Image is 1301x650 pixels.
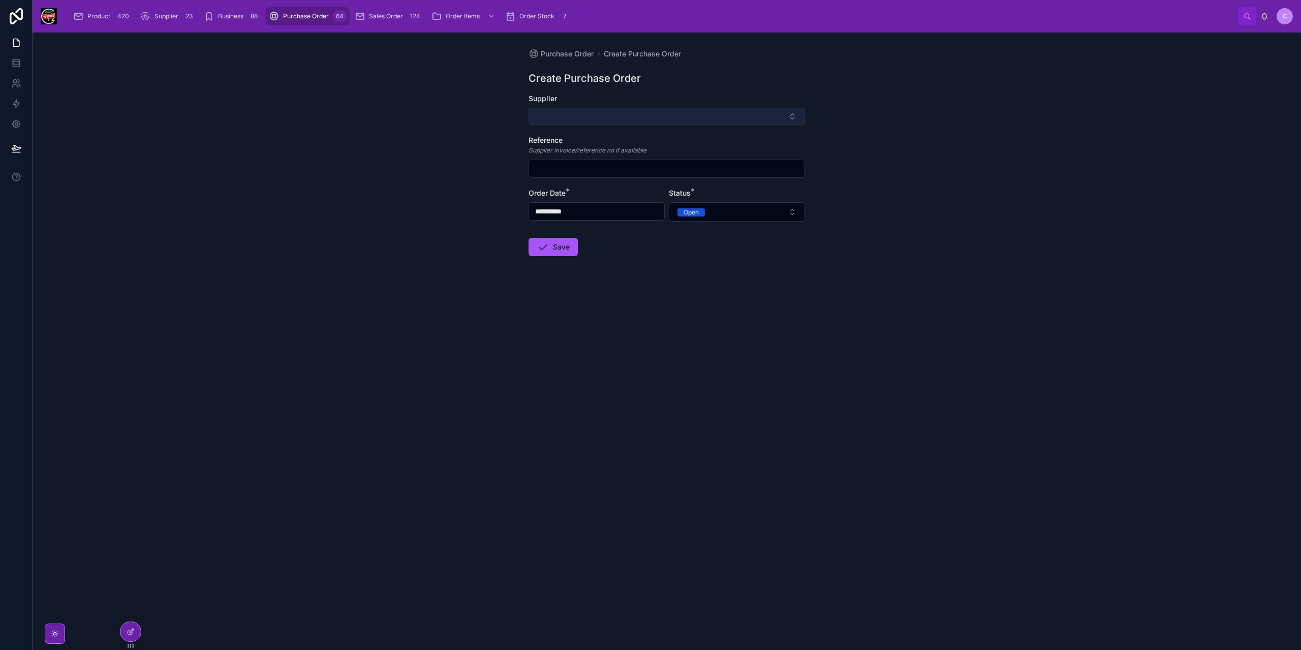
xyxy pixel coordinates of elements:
[502,7,574,25] a: Order Stock7
[541,49,594,59] span: Purchase Order
[428,7,500,25] a: Order Items
[669,202,805,222] button: Select Button
[559,10,571,22] div: 7
[218,12,243,20] span: Business
[529,94,557,103] span: Supplier
[137,7,199,25] a: Supplier23
[247,10,261,22] div: 88
[407,10,423,22] div: 124
[529,189,566,197] span: Order Date
[1283,12,1287,20] span: C
[201,7,264,25] a: Business88
[604,49,681,59] a: Create Purchase Order
[352,7,426,25] a: Sales Order124
[182,10,196,22] div: 23
[41,8,57,24] img: App logo
[529,49,594,59] a: Purchase Order
[333,10,347,22] div: 64
[283,12,329,20] span: Purchase Order
[70,7,135,25] a: Product420
[529,146,646,154] em: Supplier invoice/reference no if available
[529,136,563,144] span: Reference
[369,12,403,20] span: Sales Order
[529,71,641,85] h1: Create Purchase Order
[684,208,699,216] div: Open
[669,189,691,197] span: Status
[529,238,578,256] button: Save
[529,108,805,125] button: Select Button
[519,12,554,20] span: Order Stock
[87,12,110,20] span: Product
[154,12,178,20] span: Supplier
[114,10,132,22] div: 420
[65,5,1238,27] div: scrollable content
[266,7,350,25] a: Purchase Order64
[446,12,480,20] span: Order Items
